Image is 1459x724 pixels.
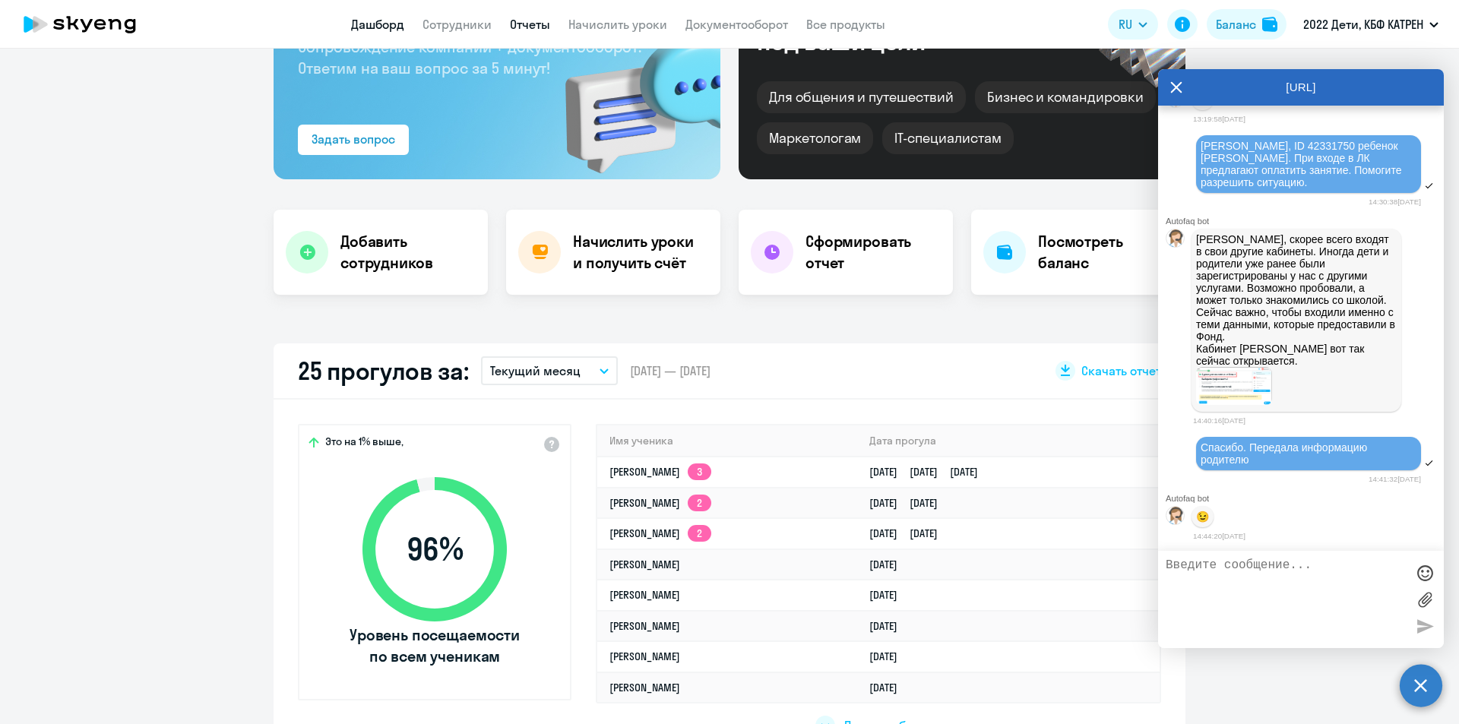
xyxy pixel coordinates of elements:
a: [PERSON_NAME]2 [609,526,711,540]
a: [DATE][DATE][DATE] [869,465,990,479]
p: 😉 [1196,511,1209,523]
span: 96 % [347,531,522,568]
a: [PERSON_NAME] [609,681,680,694]
time: 14:40:16[DATE] [1193,416,1245,425]
div: Маркетологам [757,122,873,154]
a: [PERSON_NAME] [609,588,680,602]
h4: Начислить уроки и получить счёт [573,231,705,273]
span: Спасибо. Передала информацию родителю [1201,441,1370,466]
h2: 25 прогулов за: [298,356,469,386]
a: [PERSON_NAME] [609,650,680,663]
button: Текущий месяц [481,356,618,385]
a: [DATE] [869,681,910,694]
span: [PERSON_NAME], ID 42331750 ребенок [PERSON_NAME]. При входе в ЛК предлагают оплатить занятие. Пом... [1201,140,1404,188]
button: Балансbalance [1207,9,1287,40]
div: Задать вопрос [312,130,395,148]
time: 14:30:38[DATE] [1369,198,1421,206]
a: [DATE] [869,588,910,602]
span: RU [1119,15,1132,33]
a: [DATE] [869,558,910,571]
a: [DATE] [869,650,910,663]
div: Бизнес и командировки [975,81,1156,113]
img: balance [1262,17,1277,32]
button: 2022 Дети, КБФ КАТРЕН [1296,6,1446,43]
img: image.png [1196,367,1272,405]
button: RU [1108,9,1158,40]
span: Уровень посещаемости по всем ученикам [347,624,522,667]
div: Курсы английского под ваши цели [757,2,1017,54]
button: Задать вопрос [298,125,409,155]
th: Имя ученика [597,425,857,457]
span: Скачать отчет [1081,362,1161,379]
a: [PERSON_NAME] [609,619,680,633]
a: [PERSON_NAME]3 [609,465,711,479]
span: Это на 1% выше, [325,435,404,453]
div: Баланс [1216,15,1256,33]
a: Дашборд [351,17,404,32]
a: Отчеты [510,17,550,32]
a: [PERSON_NAME]2 [609,496,711,510]
a: Сотрудники [423,17,492,32]
app-skyeng-badge: 2 [688,525,711,542]
p: Текущий месяц [490,362,581,380]
img: bot avatar [1166,229,1185,251]
time: 14:41:32[DATE] [1369,475,1421,483]
a: [PERSON_NAME] [609,558,680,571]
a: Документооборот [685,17,788,32]
a: Все продукты [806,17,885,32]
p: [PERSON_NAME], скорее всего входят в свои другие кабинеты. Иногда дети и родители уже ранее были ... [1196,233,1397,367]
a: [DATE][DATE] [869,496,950,510]
th: Дата прогула [857,425,1160,457]
app-skyeng-badge: 2 [688,495,711,511]
span: [DATE] — [DATE] [630,362,711,379]
img: bot avatar [1166,507,1185,529]
img: bg-img [543,8,720,179]
a: [DATE][DATE] [869,526,950,540]
app-skyeng-badge: 3 [688,463,711,480]
time: 14:44:20[DATE] [1193,532,1245,540]
h4: Посмотреть баланс [1038,231,1173,273]
time: 13:19:58[DATE] [1193,115,1245,123]
div: Autofaq bot [1166,217,1444,226]
h4: Добавить сотрудников [340,231,476,273]
p: 2022 Дети, КБФ КАТРЕН [1303,15,1423,33]
div: Autofaq bot [1166,494,1444,503]
a: Начислить уроки [568,17,667,32]
div: IT-специалистам [882,122,1013,154]
label: Лимит 10 файлов [1413,588,1436,611]
a: [DATE] [869,619,910,633]
h4: Сформировать отчет [805,231,941,273]
div: Для общения и путешествий [757,81,966,113]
